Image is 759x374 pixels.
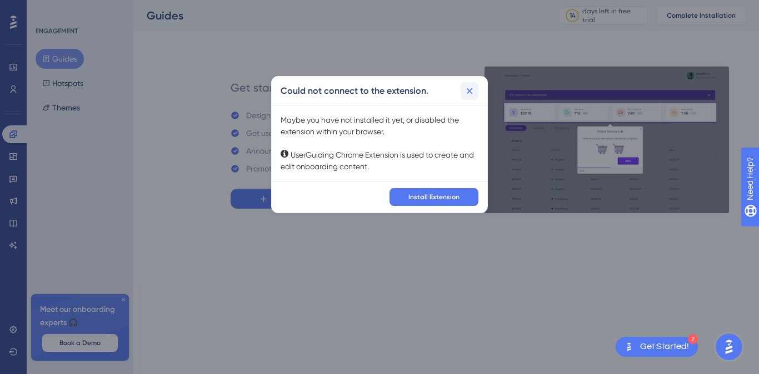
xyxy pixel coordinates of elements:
div: Get Started! [640,341,689,353]
div: 2 [688,334,698,344]
span: Install Extension [408,193,460,201]
iframe: UserGuiding AI Assistant Launcher [712,330,746,363]
div: Maybe you have not installed it yet, or disabled the extension within your browser. UserGuiding C... [281,114,478,173]
h2: Could not connect to the extension. [281,84,428,98]
div: Open Get Started! checklist, remaining modules: 2 [616,337,698,357]
span: Need Help? [26,3,69,16]
img: launcher-image-alternative-text [622,340,636,353]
